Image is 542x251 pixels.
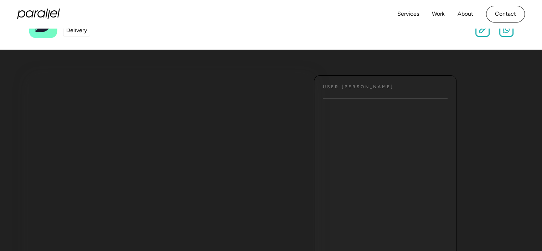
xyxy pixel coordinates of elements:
[432,9,445,19] a: Work
[66,26,87,35] div: Delivery
[323,84,394,90] h4: User [PERSON_NAME]
[17,9,60,19] a: home
[63,24,90,36] a: Delivery
[486,6,525,22] a: Contact
[397,9,419,19] a: Services
[458,9,473,19] a: About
